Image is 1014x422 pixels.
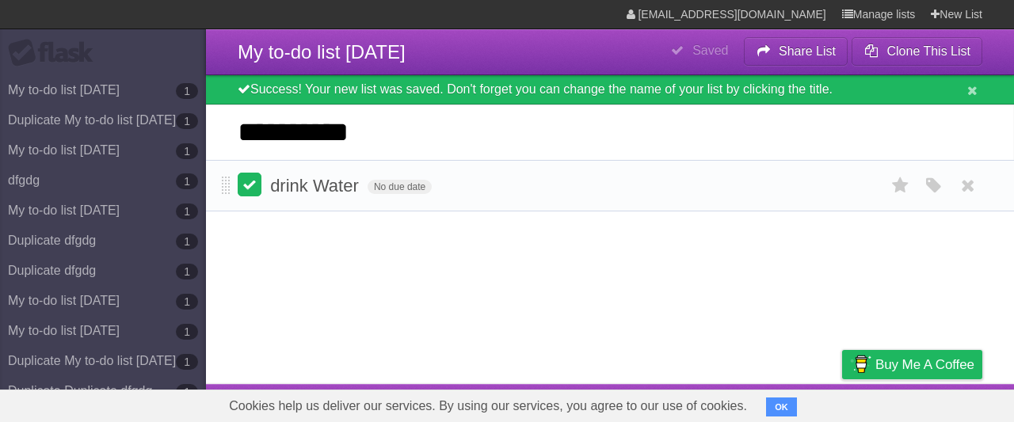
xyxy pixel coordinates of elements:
button: Clone This List [852,37,982,66]
label: Star task [886,173,916,199]
a: Terms [768,388,802,418]
button: OK [766,397,797,416]
b: 1 [176,203,198,219]
div: Flask [8,39,103,67]
button: Share List [744,37,848,66]
span: drink Water [270,176,363,196]
a: Buy me a coffee [842,350,982,379]
b: 1 [176,354,198,370]
b: 1 [176,173,198,189]
b: Saved [692,44,728,57]
b: 1 [176,143,198,159]
a: Suggest a feature [882,388,982,418]
span: No due date [368,180,432,194]
a: Privacy [821,388,863,418]
img: Buy me a coffee [850,351,871,378]
b: 1 [176,264,198,279]
b: 1 [176,113,198,129]
b: 1 [176,83,198,99]
span: Cookies help us deliver our services. By using our services, you agree to our use of cookies. [213,390,763,422]
a: Developers [684,388,748,418]
span: Buy me a coffee [875,351,974,378]
b: 1 [176,324,198,340]
div: Success! Your new list was saved. Don't forget you can change the name of your list by clicking t... [206,75,1014,105]
label: Done [238,173,261,196]
a: About [631,388,665,418]
b: 1 [176,384,198,400]
b: Share List [779,44,836,58]
b: 1 [176,234,198,249]
b: Clone This List [886,44,970,58]
span: My to-do list [DATE] [238,41,406,63]
b: 1 [176,294,198,310]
